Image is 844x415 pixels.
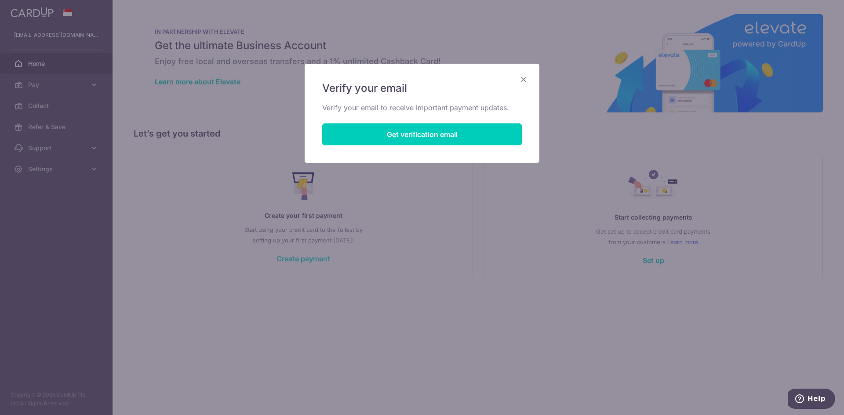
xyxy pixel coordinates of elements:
button: Close [518,74,529,85]
p: Verify your email to receive important payment updates. [322,102,522,113]
iframe: Opens a widget where you can find more information [788,389,835,411]
button: Get verification email [322,123,522,145]
span: Verify your email [322,81,407,95]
